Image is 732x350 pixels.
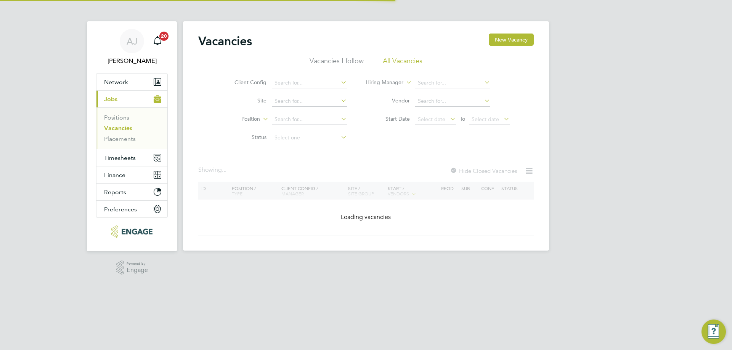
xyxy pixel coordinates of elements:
button: Finance [96,166,167,183]
a: 20 [150,29,165,53]
label: Client Config [223,79,266,86]
input: Search for... [272,96,347,107]
span: Adam Jorey [96,56,168,66]
button: Timesheets [96,149,167,166]
button: Jobs [96,91,167,107]
input: Select one [272,133,347,143]
label: Start Date [366,115,410,122]
a: Powered byEngage [116,261,148,275]
span: Powered by [127,261,148,267]
a: Vacancies [104,125,132,132]
input: Search for... [415,78,490,88]
button: Network [96,74,167,90]
input: Search for... [272,78,347,88]
h2: Vacancies [198,34,252,49]
div: Showing [198,166,228,174]
span: ... [222,166,226,174]
span: Preferences [104,206,137,213]
button: Preferences [96,201,167,217]
input: Search for... [415,96,490,107]
button: New Vacancy [489,34,534,46]
label: Hiring Manager [360,79,403,86]
li: Vacancies I follow [310,56,364,70]
span: Timesheets [104,154,136,161]
span: Select date [472,116,499,123]
li: All Vacancies [383,56,422,70]
button: Engage Resource Center [701,320,726,344]
span: Reports [104,189,126,196]
span: 20 [159,32,169,41]
div: Jobs [96,107,167,149]
span: Jobs [104,96,117,103]
img: xede-logo-retina.png [111,225,152,238]
label: Vendor [366,97,410,104]
label: Hide Closed Vacancies [450,167,517,174]
a: Positions [104,114,129,121]
span: AJ [127,36,138,46]
nav: Main navigation [87,21,177,251]
span: Engage [127,267,148,273]
span: To [457,114,467,124]
span: Finance [104,171,125,179]
label: Status [223,134,266,141]
label: Position [216,115,260,123]
label: Site [223,97,266,104]
input: Search for... [272,114,347,125]
button: Reports [96,184,167,200]
a: Placements [104,135,136,142]
span: Select date [418,116,445,123]
a: Go to home page [96,225,168,238]
a: AJ[PERSON_NAME] [96,29,168,66]
span: Network [104,78,128,86]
